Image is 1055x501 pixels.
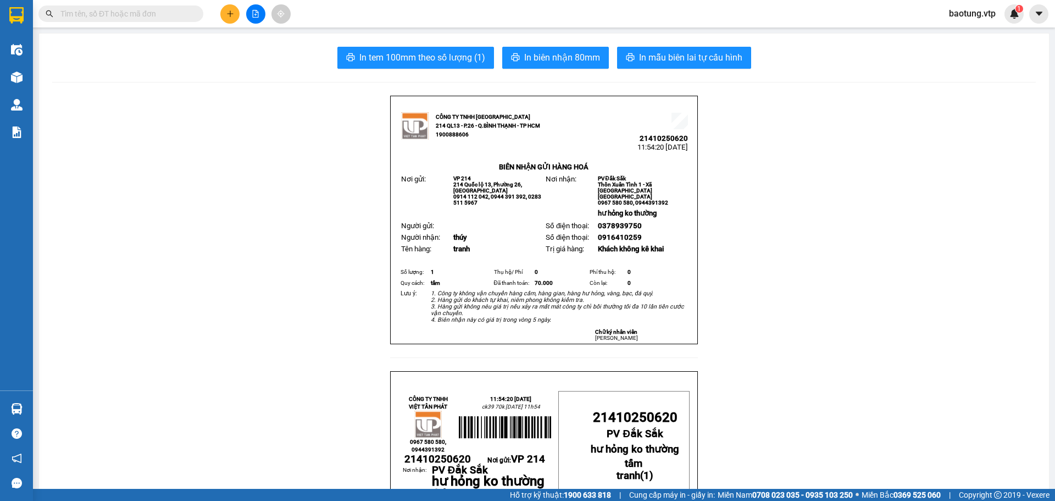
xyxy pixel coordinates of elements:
img: logo [414,411,442,438]
strong: Chữ ký nhân viên [595,329,637,335]
span: 0 [535,269,538,275]
button: printerIn biên nhận 80mm [502,47,609,69]
span: [PERSON_NAME] [595,335,638,341]
span: Cung cấp máy in - giấy in: [629,489,715,501]
td: Quy cách: [399,278,429,289]
span: 0914 112 042, 0944 391 392, 0283 511 5967 [453,194,541,206]
span: thúy [453,233,467,241]
span: Số điện thoại: [546,222,589,230]
span: Lưu ý: [401,290,417,297]
span: tấm [431,280,440,286]
span: 1 [643,470,649,482]
td: Thụ hộ/ Phí [492,267,534,278]
span: question-circle [12,428,22,439]
span: | [619,489,621,501]
span: 21410250620 [593,410,678,425]
strong: 0369 525 060 [893,491,941,499]
span: Miền Bắc [862,489,941,501]
span: printer [511,53,520,63]
span: hư hỏng ko thường [432,474,545,489]
span: 0378939750 [598,222,642,230]
span: tranh [453,245,470,253]
span: search [46,10,53,18]
span: 1 [1017,5,1021,13]
span: Nơi gửi: [401,175,426,183]
img: logo [401,112,429,140]
span: 11:54:20 [DATE] [490,396,531,402]
span: 0916410259 [598,233,642,241]
td: Còn lại: [588,278,626,289]
span: tấm [625,458,642,470]
em: 1. Công ty không vận chuyển hàng cấm, hàng gian, hàng hư hỏng, vàng, bạc, đá quý. 2. Hàng gửi do ... [431,290,684,323]
span: file-add [252,10,259,18]
span: caret-down [1034,9,1044,19]
img: warehouse-icon [11,44,23,56]
span: baotung.vtp [940,7,1004,20]
span: Thôn Xuân Tình 1 - Xã [GEOGRAPHIC_DATA] [GEOGRAPHIC_DATA] [598,181,652,200]
span: Miền Nam [718,489,853,501]
span: printer [626,53,635,63]
span: In mẫu biên lai tự cấu hình [639,51,742,64]
span: printer [346,53,355,63]
button: file-add [246,4,265,24]
span: VP 214 [453,175,471,181]
span: plus [226,10,234,18]
img: warehouse-icon [11,403,23,415]
span: thúy [432,487,451,499]
span: hư hỏng ko thường [591,443,679,455]
span: hư hỏng ko thường [598,209,657,217]
span: VP 214 [511,453,545,465]
img: warehouse-icon [11,99,23,111]
sup: 1 [1015,5,1023,13]
span: Người nhận: [401,233,440,241]
span: 70.000 [535,280,553,286]
strong: 1900 633 818 [564,491,611,499]
span: 0 [628,269,631,275]
span: Số điện thoại: [546,233,589,241]
img: logo-vxr [9,7,24,24]
button: plus [220,4,240,24]
span: | [949,489,951,501]
span: Nơi nhận: [546,175,576,183]
td: Nơi nhận: [403,466,431,488]
td: Đã thanh toán: [492,278,534,289]
td: Phí thu hộ: [588,267,626,278]
span: 0 [628,280,631,286]
span: Người gửi: [401,222,434,230]
button: caret-down [1029,4,1048,24]
span: Hỗ trợ kỹ thuật: [510,489,611,501]
span: Khách không kê khai [598,245,664,253]
strong: ( ) [617,458,653,482]
span: aim [277,10,285,18]
button: printerIn mẫu biên lai tự cấu hình [617,47,751,69]
span: copyright [994,491,1002,499]
span: ck39 70k [DATE] 11h54 [482,404,540,410]
img: warehouse-icon [11,71,23,83]
span: 0967 580 580, 0944391392 [410,439,446,453]
span: ⚪️ [856,493,859,497]
span: 1 [431,269,434,275]
strong: CÔNG TY TNHH VIỆT TÂN PHÁT [409,396,448,410]
input: Tìm tên, số ĐT hoặc mã đơn [60,8,190,20]
img: icon-new-feature [1009,9,1019,19]
span: Trị giá hàng: [546,245,584,253]
span: 214 Quốc lộ 13, Phường 26, [GEOGRAPHIC_DATA] [453,181,522,194]
span: 21410250620 [640,134,688,142]
span: PV Đắk Sắk [607,428,663,440]
span: PV Đắk Sắk [432,464,488,476]
span: : [403,488,430,498]
strong: BIÊN NHẬN GỬI HÀNG HOÁ [499,163,588,171]
span: 0967 580 580, 0944391392 [598,200,668,206]
strong: 0708 023 035 - 0935 103 250 [752,491,853,499]
button: aim [271,4,291,24]
strong: CÔNG TY TNHH [GEOGRAPHIC_DATA] 214 QL13 - P.26 - Q.BÌNH THẠNH - TP HCM 1900888606 [436,114,540,137]
span: PV Đắk Sắk [598,175,626,181]
span: 11:54:20 [DATE] [637,143,688,151]
button: printerIn tem 100mm theo số lượng (1) [337,47,494,69]
td: Số lượng: [399,267,429,278]
span: In tem 100mm theo số lượng (1) [359,51,485,64]
span: 21410250620 [404,453,471,465]
span: In biên nhận 80mm [524,51,600,64]
img: solution-icon [11,126,23,138]
span: message [12,478,22,488]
